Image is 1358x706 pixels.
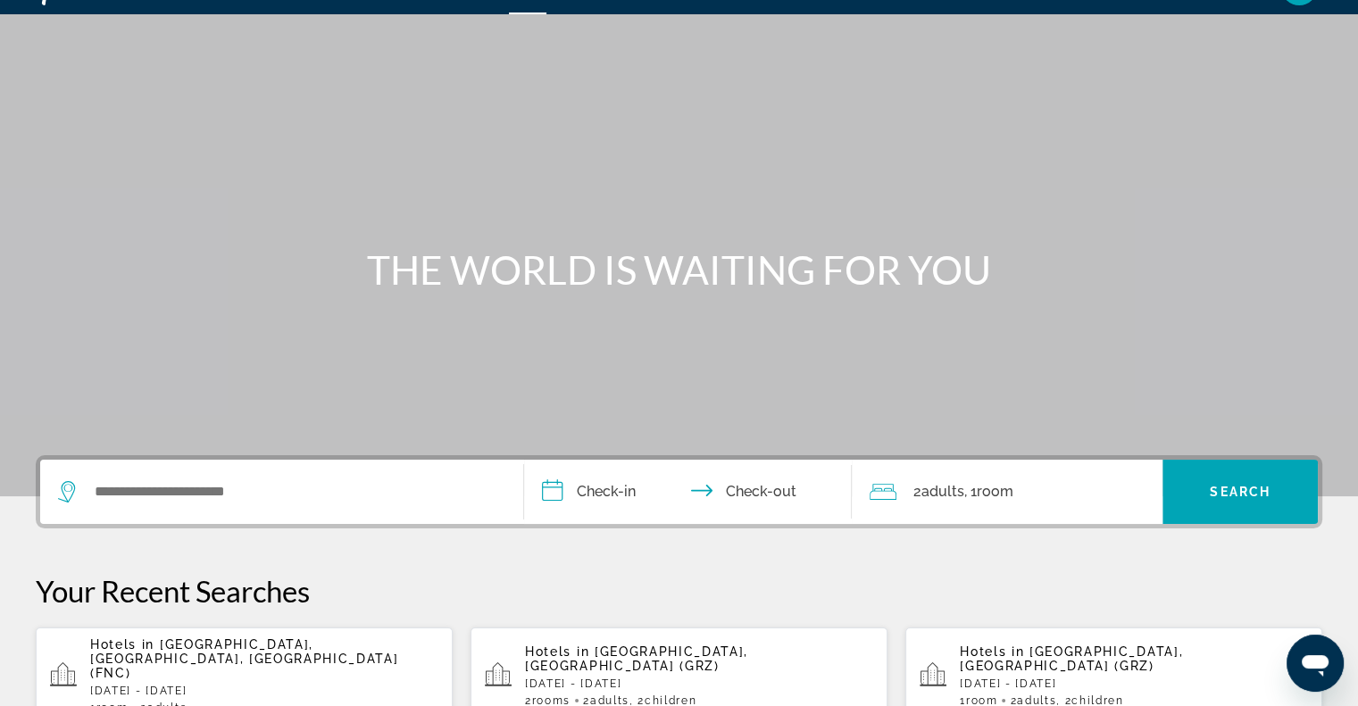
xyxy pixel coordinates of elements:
span: Hotels in [525,644,589,659]
span: [GEOGRAPHIC_DATA], [GEOGRAPHIC_DATA], [GEOGRAPHIC_DATA] (FNC) [90,637,398,680]
span: Room [976,483,1012,500]
button: Travelers: 2 adults, 0 children [852,460,1162,524]
span: [GEOGRAPHIC_DATA], [GEOGRAPHIC_DATA] (GRZ) [525,644,748,673]
button: Check in and out dates [524,460,853,524]
iframe: Кнопка, открывающая окно обмена сообщениями; идет разговор [1287,635,1344,692]
h1: THE WORLD IS WAITING FOR YOU [345,246,1014,293]
span: Hotels in [90,637,154,652]
span: Search [1210,485,1271,499]
button: Search [1162,460,1318,524]
span: Hotels in [960,644,1024,659]
span: , 1 [963,479,1012,504]
p: Your Recent Searches [36,573,1322,609]
span: Adults [921,483,963,500]
p: [DATE] - [DATE] [90,685,438,697]
span: 2 [912,479,963,504]
p: [DATE] - [DATE] [525,677,873,690]
p: [DATE] - [DATE] [960,677,1308,690]
div: Search widget [40,460,1318,524]
span: [GEOGRAPHIC_DATA], [GEOGRAPHIC_DATA] (GRZ) [960,644,1183,673]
